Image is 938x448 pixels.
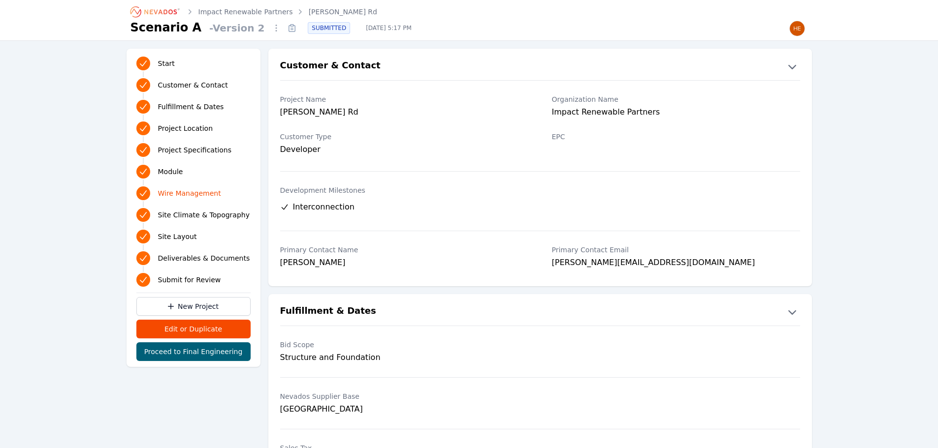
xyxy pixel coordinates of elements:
[789,21,805,36] img: Henar Luque
[552,132,800,142] label: EPC
[280,106,528,120] div: [PERSON_NAME] Rd
[280,144,528,155] div: Developer
[268,304,812,320] button: Fulfillment & Dates
[280,391,528,401] label: Nevados Supplier Base
[552,106,800,120] div: Impact Renewable Partners
[280,352,528,363] div: Structure and Foundation
[158,232,197,241] span: Site Layout
[280,304,376,320] h2: Fulfillment & Dates
[158,275,221,285] span: Submit for Review
[280,59,381,74] h2: Customer & Contact
[280,403,528,415] div: [GEOGRAPHIC_DATA]
[268,59,812,74] button: Customer & Contact
[280,257,528,270] div: [PERSON_NAME]
[280,245,528,255] label: Primary Contact Name
[130,4,377,20] nav: Breadcrumb
[358,24,420,32] span: [DATE] 5:17 PM
[308,22,350,34] div: SUBMITTED
[280,132,528,142] label: Customer Type
[158,167,183,177] span: Module
[136,55,251,289] nav: Progress
[130,20,202,35] h1: Scenario A
[158,253,250,263] span: Deliverables & Documents
[280,94,528,104] label: Project Name
[158,145,232,155] span: Project Specifications
[158,188,221,198] span: Wire Management
[158,102,224,112] span: Fulfillment & Dates
[136,342,251,361] button: Proceed to Final Engineering
[552,94,800,104] label: Organization Name
[158,80,228,90] span: Customer & Contact
[205,21,268,35] span: - Version 2
[158,210,250,220] span: Site Climate & Topography
[552,245,800,255] label: Primary Contact Email
[293,201,355,213] span: Interconnection
[158,123,213,133] span: Project Location
[136,320,251,338] button: Edit or Duplicate
[309,7,377,17] a: [PERSON_NAME] Rd
[198,7,293,17] a: Impact Renewable Partners
[280,185,800,195] label: Development Milestones
[280,340,528,350] label: Bid Scope
[136,297,251,316] a: New Project
[552,257,800,270] div: [PERSON_NAME][EMAIL_ADDRESS][DOMAIN_NAME]
[158,59,175,68] span: Start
